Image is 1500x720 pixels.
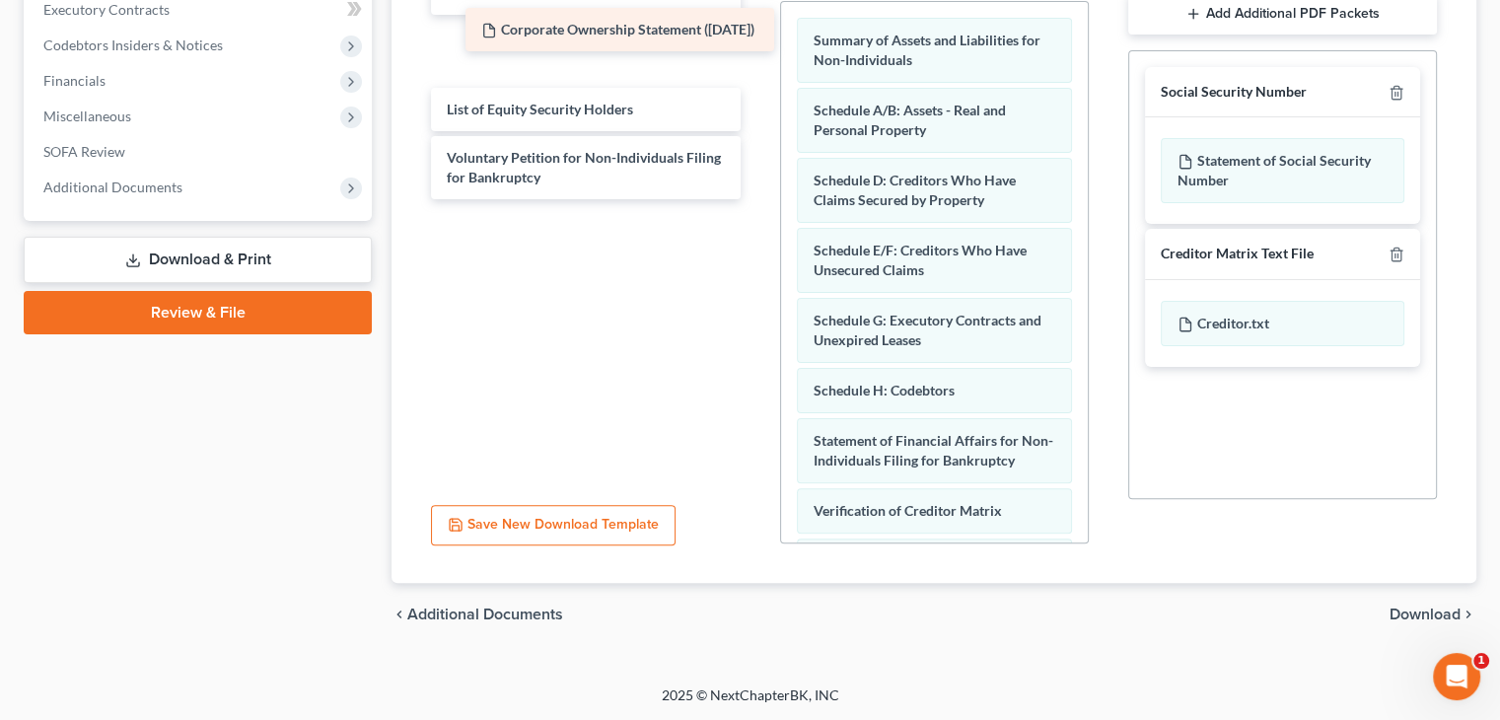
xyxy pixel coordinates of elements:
[24,237,372,283] a: Download & Print
[814,172,1016,208] span: Schedule D: Creditors Who Have Claims Secured by Property
[814,312,1041,348] span: Schedule G: Executory Contracts and Unexpired Leases
[43,1,170,18] span: Executory Contracts
[43,108,131,124] span: Miscellaneous
[392,607,407,622] i: chevron_left
[1161,138,1404,203] div: Statement of Social Security Number
[447,101,633,117] span: List of Equity Security Holders
[814,102,1006,138] span: Schedule A/B: Assets - Real and Personal Property
[814,502,1002,519] span: Verification of Creditor Matrix
[43,179,182,195] span: Additional Documents
[1161,83,1307,102] div: Social Security Number
[1433,653,1480,700] iframe: Intercom live chat
[814,242,1027,278] span: Schedule E/F: Creditors Who Have Unsecured Claims
[447,149,721,185] span: Voluntary Petition for Non-Individuals Filing for Bankruptcy
[1390,607,1461,622] span: Download
[814,432,1053,468] span: Statement of Financial Affairs for Non-Individuals Filing for Bankruptcy
[24,291,372,334] a: Review & File
[1161,245,1314,263] div: Creditor Matrix Text File
[431,505,676,546] button: Save New Download Template
[407,607,563,622] span: Additional Documents
[392,607,563,622] a: chevron_left Additional Documents
[1461,607,1476,622] i: chevron_right
[28,134,372,170] a: SOFA Review
[43,36,223,53] span: Codebtors Insiders & Notices
[814,32,1040,68] span: Summary of Assets and Liabilities for Non-Individuals
[43,143,125,160] span: SOFA Review
[501,21,754,37] span: Corporate Ownership Statement ([DATE])
[43,72,106,89] span: Financials
[1473,653,1489,669] span: 1
[1161,301,1404,346] div: Creditor.txt
[1390,607,1476,622] button: Download chevron_right
[814,382,955,398] span: Schedule H: Codebtors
